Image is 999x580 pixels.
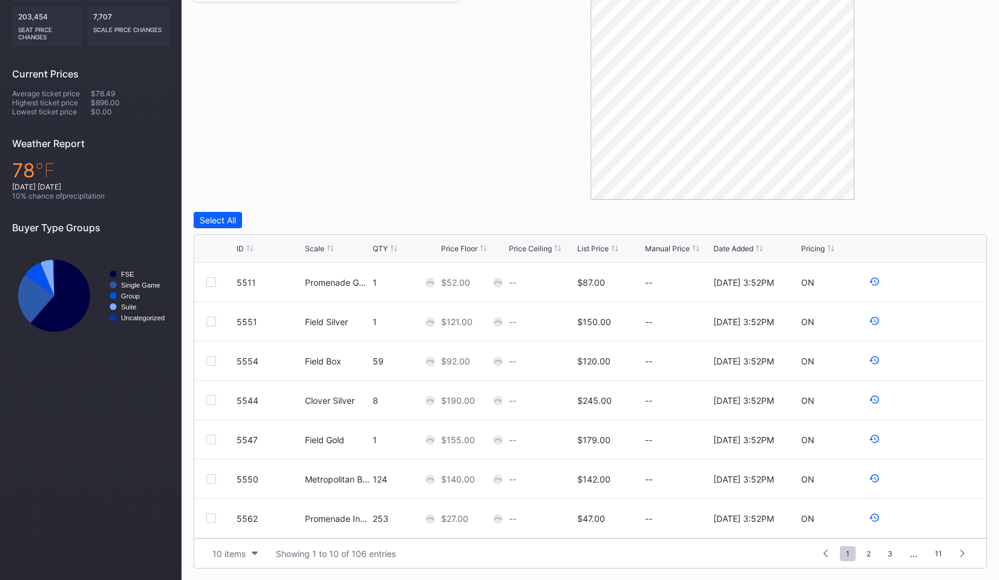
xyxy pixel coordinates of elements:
div: Field Box [305,356,341,366]
div: Lowest ticket price [12,107,91,116]
div: Promenade Infield [305,513,370,524]
text: Suite [121,303,137,311]
text: Single Game [121,282,160,289]
div: Current Prices [12,68,169,80]
div: 203,454 [12,6,82,47]
div: 10 items [212,549,246,559]
div: -- [645,513,710,524]
button: Select All [194,212,242,228]
div: 253 [373,513,438,524]
div: -- [645,435,710,445]
div: Metropolitan Box [305,474,370,484]
div: $179.00 [577,435,611,445]
div: 5547 [237,435,302,445]
svg: Chart title [12,243,169,349]
div: [DATE] 3:52PM [713,356,774,366]
text: Group [121,292,140,300]
div: [DATE] 3:52PM [713,435,774,445]
div: 5554 [237,356,302,366]
text: Uncategorized [121,314,165,321]
div: Field Gold [305,435,344,445]
div: 124 [373,474,438,484]
div: Select All [200,215,236,225]
div: Pricing [801,244,825,253]
div: $142.00 [577,474,611,484]
div: Showing 1 to 10 of 106 entries [276,549,396,559]
div: ID [237,244,244,253]
div: List Price [577,244,609,253]
div: 1 [373,277,438,288]
span: ℉ [35,159,55,182]
div: $52.00 [441,277,470,288]
div: $120.00 [577,356,611,366]
div: Scale [305,244,324,253]
div: 78 [12,159,169,182]
div: ON [801,435,814,445]
div: 5544 [237,395,302,406]
div: $155.00 [441,435,475,445]
div: [DATE] 3:52PM [713,474,774,484]
div: $0.00 [91,107,169,116]
div: Price Ceiling [509,244,552,253]
div: -- [509,435,516,445]
div: -- [509,474,516,484]
div: Field Silver [305,317,348,327]
div: 10 % chance of precipitation [12,191,169,200]
div: Price Floor [441,244,477,253]
div: ON [801,356,814,366]
div: ... [901,549,926,559]
div: QTY [373,244,388,253]
div: seat price changes [18,21,76,41]
div: 5562 [237,513,302,524]
div: $87.00 [577,277,605,288]
div: Average ticket price [12,89,91,98]
div: $140.00 [441,474,475,484]
div: $78.49 [91,89,169,98]
div: $190.00 [441,395,475,406]
span: 1 [840,546,856,561]
div: $245.00 [577,395,612,406]
span: 2 [860,546,877,561]
div: Weather Report [12,137,169,150]
div: ON [801,474,814,484]
div: [DATE] 3:52PM [713,395,774,406]
div: ON [801,513,814,524]
div: $92.00 [441,356,470,366]
div: -- [509,513,516,524]
div: 5551 [237,317,302,327]
div: -- [509,395,516,406]
div: -- [509,317,516,327]
div: -- [509,356,516,366]
div: 5550 [237,474,302,484]
button: 10 items [206,545,264,562]
span: 11 [929,546,948,561]
div: Clover Silver [305,395,355,406]
div: Manual Price [645,244,690,253]
div: -- [645,317,710,327]
div: Highest ticket price [12,98,91,107]
div: 59 [373,356,438,366]
div: scale price changes [93,21,164,33]
div: ON [801,317,814,327]
div: -- [645,395,710,406]
div: $27.00 [441,513,468,524]
span: 3 [882,546,899,561]
div: Buyer Type Groups [12,222,169,234]
text: FSE [121,271,134,278]
div: -- [645,356,710,366]
div: 7,707 [87,6,170,47]
div: $121.00 [441,317,473,327]
div: [DATE] 3:52PM [713,277,774,288]
div: Promenade Gold [305,277,370,288]
div: -- [645,277,710,288]
div: [DATE] 3:52PM [713,513,774,524]
div: 5511 [237,277,302,288]
div: Date Added [713,244,753,253]
div: 1 [373,317,438,327]
div: ON [801,395,814,406]
div: -- [509,277,516,288]
div: 8 [373,395,438,406]
div: $150.00 [577,317,611,327]
div: [DATE] [DATE] [12,182,169,191]
div: $896.00 [91,98,169,107]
